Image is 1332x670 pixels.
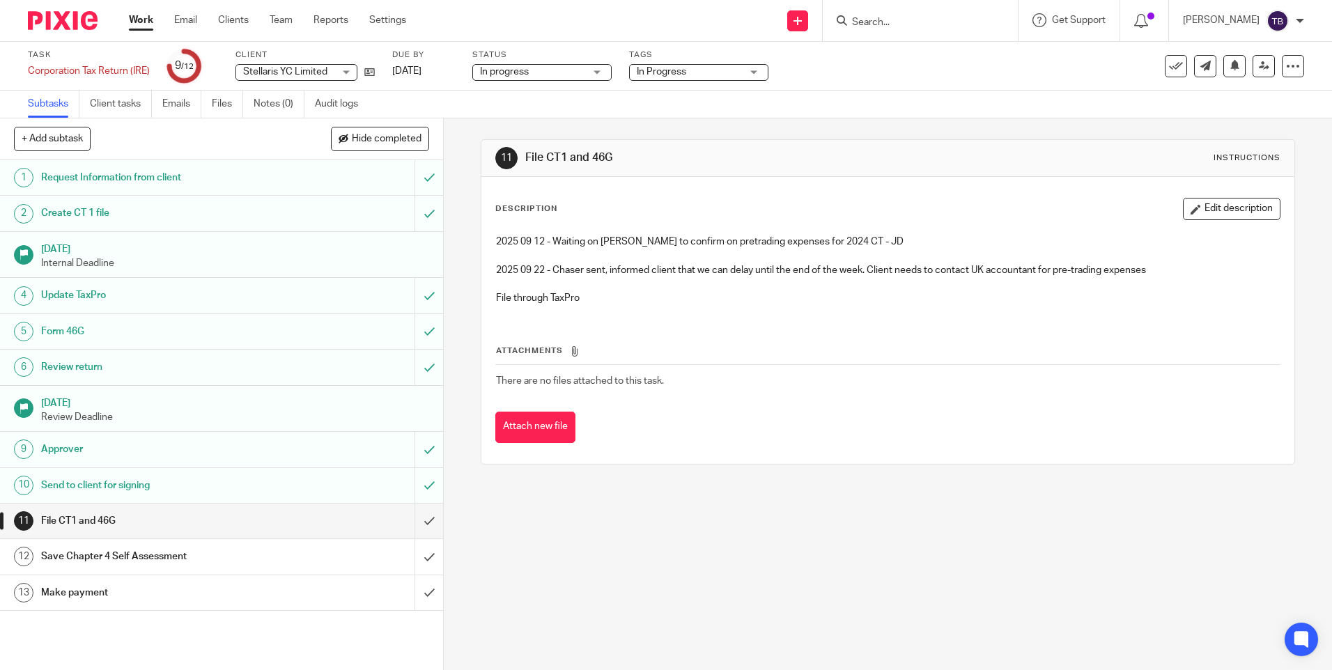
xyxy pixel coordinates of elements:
div: 11 [14,511,33,531]
span: There are no files attached to this task. [496,376,664,386]
a: Subtasks [28,91,79,118]
a: Email [174,13,197,27]
div: 13 [14,583,33,602]
h1: File CT1 and 46G [525,150,917,165]
h1: Approver [41,439,281,460]
a: Emails [162,91,201,118]
h1: Review return [41,357,281,377]
a: Work [129,13,153,27]
div: 1 [14,168,33,187]
label: Task [28,49,150,61]
span: Get Support [1052,15,1106,25]
p: Review Deadline [41,410,430,424]
div: 10 [14,476,33,495]
a: Reports [313,13,348,27]
span: [DATE] [392,66,421,76]
label: Tags [629,49,768,61]
img: Pixie [28,11,98,30]
button: Attach new file [495,412,575,443]
div: 5 [14,322,33,341]
a: Team [270,13,293,27]
div: 9 [14,439,33,459]
a: Files [212,91,243,118]
div: 9 [175,58,194,74]
span: Stellaris YC Limited [243,67,327,77]
p: 2025 09 12 - Waiting on [PERSON_NAME] to confirm on pretrading expenses for 2024 CT - JD [496,235,1279,249]
span: In progress [480,67,529,77]
h1: File CT1 and 46G [41,511,281,531]
small: /12 [181,63,194,70]
div: 11 [495,147,518,169]
h1: Make payment [41,582,281,603]
a: Notes (0) [254,91,304,118]
label: Due by [392,49,455,61]
p: [PERSON_NAME] [1183,13,1260,27]
span: In Progress [637,67,686,77]
p: Description [495,203,557,215]
label: Client [235,49,375,61]
a: Clients [218,13,249,27]
label: Status [472,49,612,61]
div: 6 [14,357,33,377]
h1: [DATE] [41,239,430,256]
h1: Save Chapter 4 Self Assessment [41,546,281,567]
div: Corporation Tax Return (IRE) [28,64,150,78]
a: Audit logs [315,91,369,118]
span: Hide completed [352,134,421,145]
button: Edit description [1183,198,1280,220]
p: File through TaxPro [496,291,1279,305]
h1: [DATE] [41,393,430,410]
span: Attachments [496,347,563,355]
div: 12 [14,547,33,566]
h1: Create CT 1 file [41,203,281,224]
p: 2025 09 22 - Chaser sent, informed client that we can delay until the end of the week. Client nee... [496,263,1279,277]
div: 2 [14,204,33,224]
button: + Add subtask [14,127,91,150]
h1: Send to client for signing [41,475,281,496]
button: Hide completed [331,127,429,150]
h1: Form 46G [41,321,281,342]
div: Instructions [1214,153,1280,164]
a: Client tasks [90,91,152,118]
p: Internal Deadline [41,256,430,270]
h1: Request Information from client [41,167,281,188]
img: svg%3E [1267,10,1289,32]
div: 4 [14,286,33,306]
a: Settings [369,13,406,27]
input: Search [851,17,976,29]
h1: Update TaxPro [41,285,281,306]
